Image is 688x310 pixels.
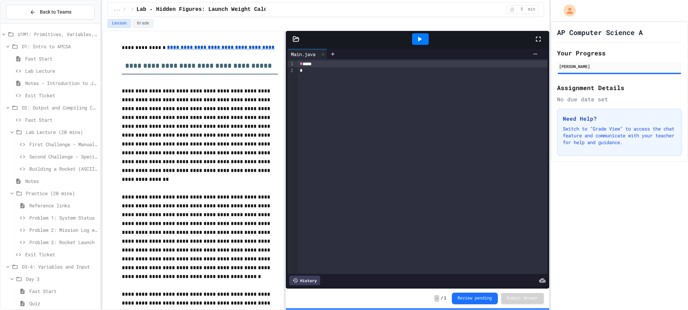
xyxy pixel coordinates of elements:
span: Notes - Introduction to Java Programming [25,80,97,87]
span: Fast Start [25,55,97,62]
span: Problem 1: System Status [29,214,97,221]
button: Lesson [108,19,131,28]
span: Fast Start [25,116,97,123]
span: Exit Ticket [25,251,97,258]
span: D1: Intro to APCSA [22,43,97,50]
span: 1 [444,296,446,301]
span: Lab Lecture [25,67,97,74]
span: 5 [517,7,527,12]
span: Second Challenge - Special Characters [29,153,97,160]
span: First Challenge - Manual Column Alignment [29,141,97,148]
button: Back to Teams [6,5,95,19]
span: Problem 2: Mission Log with border [29,226,97,234]
button: Submit Answer [501,293,544,304]
h3: Need Help? [563,115,676,123]
div: My Account [556,3,577,18]
h2: Assignment Details [557,83,682,92]
span: Lab Lecture (20 mins) [26,128,97,136]
span: ... [113,7,121,12]
h2: Your Progress [557,48,682,58]
p: Switch to "Grade View" to access the chat feature and communicate with your teacher for help and ... [563,125,676,146]
div: 1 [288,61,294,67]
button: Grade [132,19,153,28]
span: D2: Output and Compiling Code [22,104,97,111]
span: min [528,7,536,12]
span: Practice (20 mins) [26,190,97,197]
span: / [441,296,443,301]
div: Main.java [288,51,319,58]
div: No due date set [557,95,682,103]
div: 2 [288,67,294,74]
div: [PERSON_NAME] [559,63,680,69]
span: U1M1: Primitives, Variables, Basic I/O [18,31,97,38]
button: Review pending [452,293,498,304]
span: Fast Start [29,288,97,295]
span: Exit Ticket [25,92,97,99]
span: / [124,7,126,12]
span: D3-4: Variables and Input [22,263,97,270]
div: Main.java [288,49,327,59]
span: Back to Teams [40,8,71,16]
span: Building a Rocket (ASCII Art) [29,165,97,172]
h1: AP Computer Science A [557,28,643,37]
span: Reference links [29,202,97,209]
span: Lab - Hidden Figures: Launch Weight Calculator [136,5,287,14]
div: History [289,276,320,285]
span: - [434,295,439,302]
span: Problem 3: Rocket Launch [29,239,97,246]
span: Notes [25,177,97,185]
span: Quiz [29,300,97,307]
span: Day 3 [26,275,97,282]
span: / [131,7,134,12]
span: Submit Answer [507,296,539,301]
